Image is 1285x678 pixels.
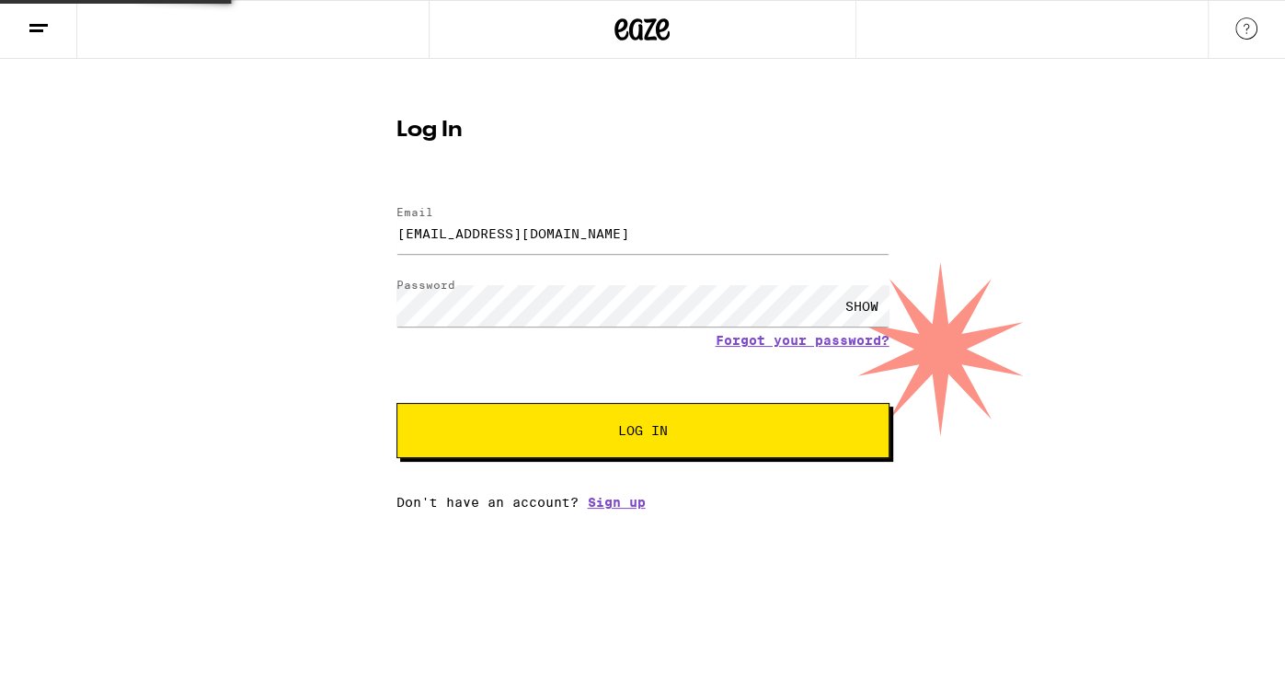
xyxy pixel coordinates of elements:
[396,403,889,458] button: Log In
[396,279,455,291] label: Password
[588,495,646,510] a: Sign up
[716,333,889,348] a: Forgot your password?
[834,285,889,327] div: SHOW
[396,495,889,510] div: Don't have an account?
[11,13,132,28] span: Hi. Need any help?
[618,424,668,437] span: Log In
[396,213,889,254] input: Email
[396,206,433,218] label: Email
[396,120,889,142] h1: Log In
